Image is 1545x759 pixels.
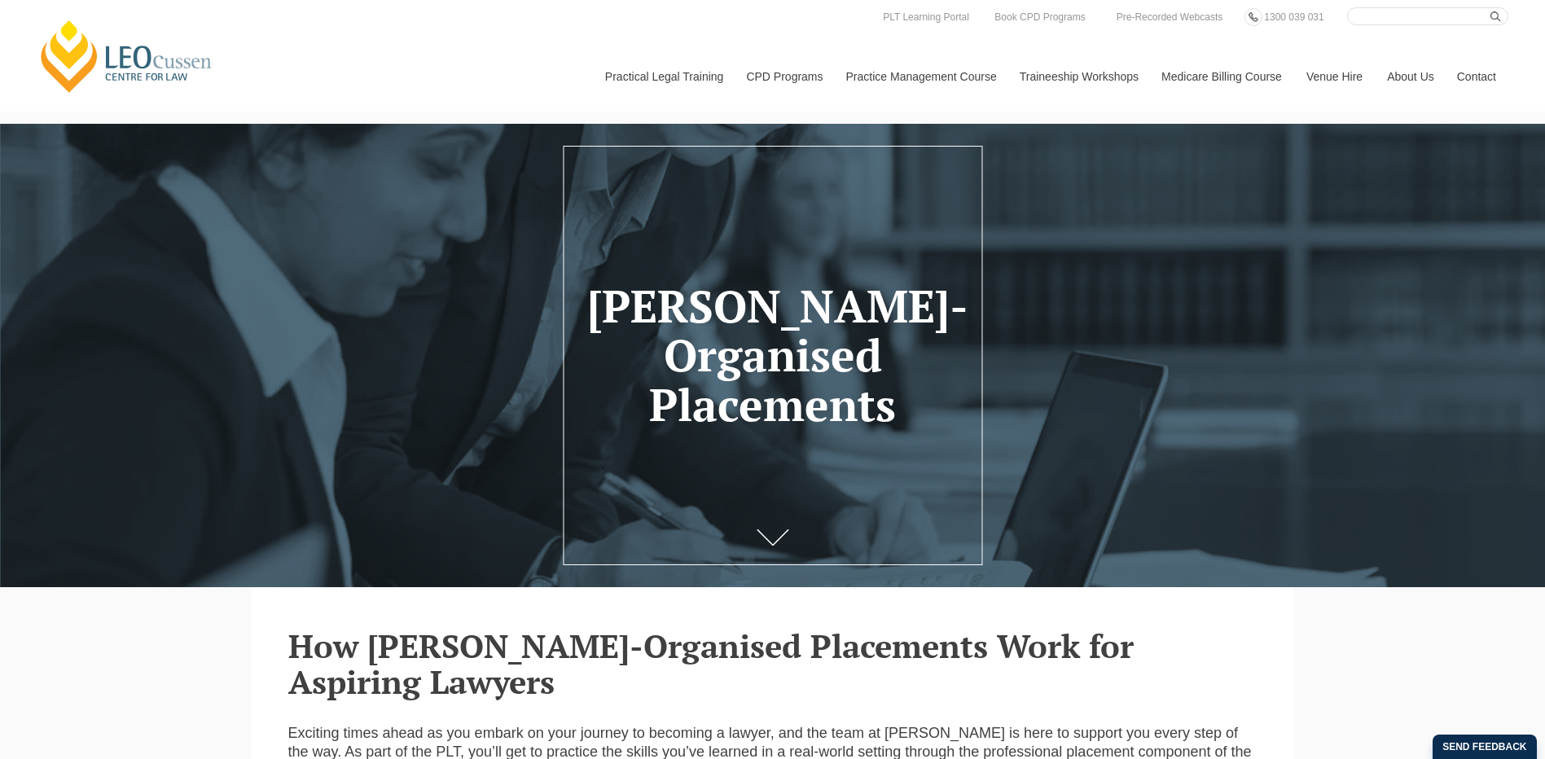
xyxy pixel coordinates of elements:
a: Contact [1445,42,1508,112]
h2: How [PERSON_NAME]-Organised Placements Work for Aspiring Lawyers [288,628,1258,700]
a: CPD Programs [734,42,833,112]
span: 1300 039 031 [1264,11,1323,23]
a: [PERSON_NAME] Centre for Law [37,18,217,94]
a: Practice Management Course [834,42,1007,112]
a: About Us [1375,42,1445,112]
a: PLT Learning Portal [879,8,973,26]
a: Venue Hire [1294,42,1375,112]
a: Practical Legal Training [593,42,735,112]
h1: [PERSON_NAME]-Organised Placements [587,282,958,430]
a: Medicare Billing Course [1149,42,1294,112]
a: 1300 039 031 [1260,8,1328,26]
a: Pre-Recorded Webcasts [1113,8,1227,26]
a: Book CPD Programs [990,8,1089,26]
a: Traineeship Workshops [1007,42,1149,112]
